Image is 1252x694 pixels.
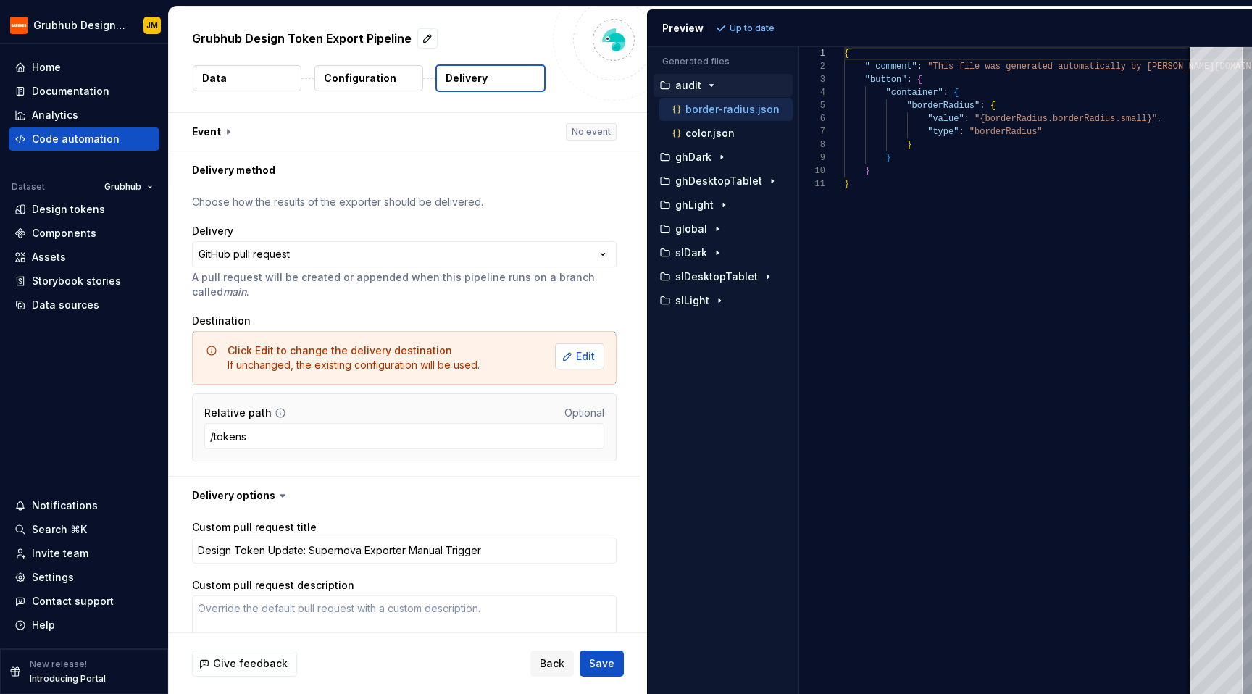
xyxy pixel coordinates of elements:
[927,62,1214,72] span: "This file was generated automatically by [PERSON_NAME]
[799,138,825,151] div: 8
[980,101,985,111] span: :
[1157,114,1162,124] span: ,
[799,151,825,164] div: 9
[314,65,423,91] button: Configuration
[9,127,159,151] a: Code automation
[204,406,272,420] label: Relative path
[32,202,105,217] div: Design tokens
[799,177,825,191] div: 11
[959,127,964,137] span: :
[324,71,396,85] p: Configuration
[927,114,964,124] span: "value"
[213,656,288,671] span: Give feedback
[906,140,911,150] span: }
[675,295,709,306] p: slLight
[906,75,911,85] span: :
[9,222,159,245] a: Components
[9,542,159,565] a: Invite team
[864,166,869,176] span: }
[9,198,159,221] a: Design tokens
[192,520,317,535] label: Custom pull request title
[228,343,480,372] div: If unchanged, the existing configuration will be used.
[969,127,1042,137] span: "borderRadius"
[990,101,995,111] span: {
[576,349,595,364] span: Edit
[799,86,825,99] div: 4
[9,494,159,517] button: Notifications
[654,293,793,309] button: slLight
[943,88,948,98] span: :
[32,108,78,122] div: Analytics
[30,659,87,670] p: New release!
[223,285,246,298] i: main
[33,18,126,33] div: Grubhub Design System
[662,56,784,67] p: Generated files
[654,149,793,165] button: ghDark
[964,114,969,124] span: :
[32,274,121,288] div: Storybook stories
[654,78,793,93] button: audit
[9,590,159,613] button: Contact support
[844,179,849,189] span: }
[146,20,158,31] div: JM
[9,293,159,317] a: Data sources
[844,49,849,59] span: {
[435,64,546,92] button: Delivery
[799,125,825,138] div: 7
[906,101,980,111] span: "borderRadius"
[885,88,943,98] span: "container"
[659,125,793,141] button: color.json
[32,594,114,609] div: Contact support
[9,80,159,103] a: Documentation
[9,246,159,269] a: Assets
[3,9,165,41] button: Grubhub Design SystemJM
[975,114,1157,124] span: "{borderRadius.borderRadius.small}"
[675,175,762,187] p: ghDesktopTablet
[192,270,617,299] p: A pull request will be created or appended when this pipeline runs on a branch called .
[32,226,96,241] div: Components
[555,343,604,369] button: Edit
[192,30,412,47] p: Grubhub Design Token Export Pipeline
[98,177,159,197] button: Grubhub
[917,62,922,72] span: :
[885,153,890,163] span: }
[675,151,711,163] p: ghDark
[685,127,735,139] p: color.json
[32,60,61,75] div: Home
[540,656,564,671] span: Back
[228,344,452,356] span: Click Edit to change the delivery destination
[9,269,159,293] a: Storybook stories
[32,250,66,264] div: Assets
[864,75,906,85] span: "button"
[799,99,825,112] div: 5
[192,651,297,677] button: Give feedback
[192,314,251,328] label: Destination
[202,71,227,85] p: Data
[675,80,701,91] p: audit
[675,199,714,211] p: ghLight
[730,22,775,34] p: Up to date
[864,62,917,72] span: "_comment"
[580,651,624,677] button: Save
[675,271,758,283] p: slDesktopTablet
[193,65,301,91] button: Data
[654,245,793,261] button: slDark
[9,56,159,79] a: Home
[654,173,793,189] button: ghDesktopTablet
[446,71,488,85] p: Delivery
[685,104,780,115] p: border-radius.json
[662,21,704,35] div: Preview
[927,127,959,137] span: "type"
[530,651,574,677] button: Back
[12,181,45,193] div: Dataset
[32,498,98,513] div: Notifications
[192,224,233,238] label: Delivery
[30,673,106,685] p: Introducing Portal
[799,47,825,60] div: 1
[32,570,74,585] div: Settings
[9,518,159,541] button: Search ⌘K
[917,75,922,85] span: {
[192,538,617,564] textarea: Design Token Update: Supernova Exporter Manual Trigger
[564,406,604,419] span: Optional
[32,84,109,99] div: Documentation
